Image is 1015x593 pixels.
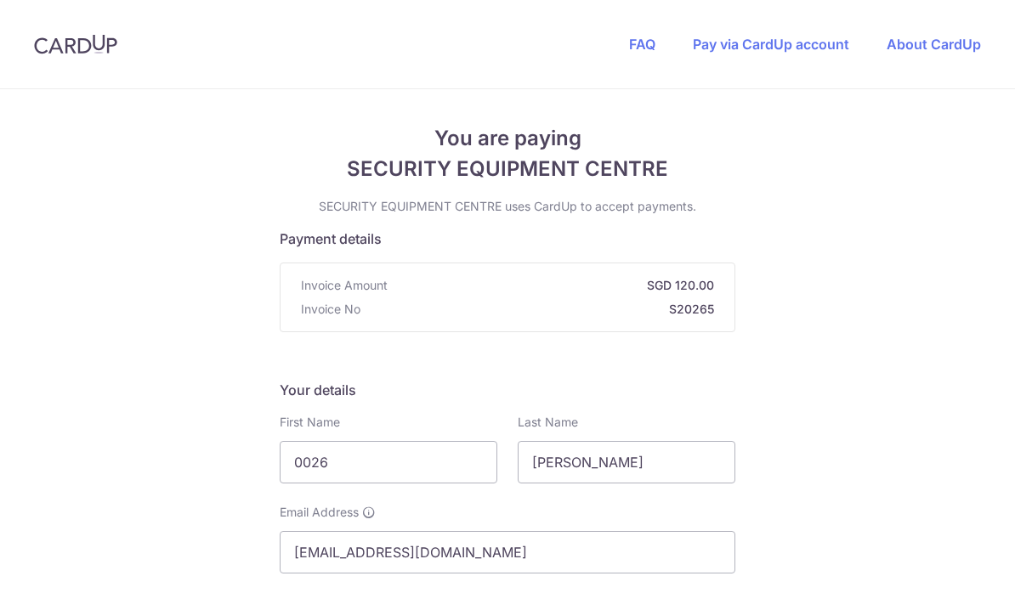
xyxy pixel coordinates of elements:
span: You are paying [280,123,735,154]
span: Invoice Amount [301,277,388,294]
a: Pay via CardUp account [693,36,849,53]
label: First Name [280,414,340,431]
a: FAQ [629,36,655,53]
p: SECURITY EQUIPMENT CENTRE uses CardUp to accept payments. [280,198,735,215]
strong: S20265 [367,301,714,318]
span: Email Address [280,504,359,521]
input: Email address [280,531,735,573]
span: Invoice No [301,301,360,318]
a: About CardUp [887,36,981,53]
h5: Your details [280,380,735,400]
h5: Payment details [280,229,735,249]
input: Last name [518,441,735,483]
label: Last Name [518,414,578,431]
input: First name [280,441,497,483]
img: CardUp [34,34,117,54]
span: SECURITY EQUIPMENT CENTRE [280,154,735,184]
strong: SGD 120.00 [394,277,714,294]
